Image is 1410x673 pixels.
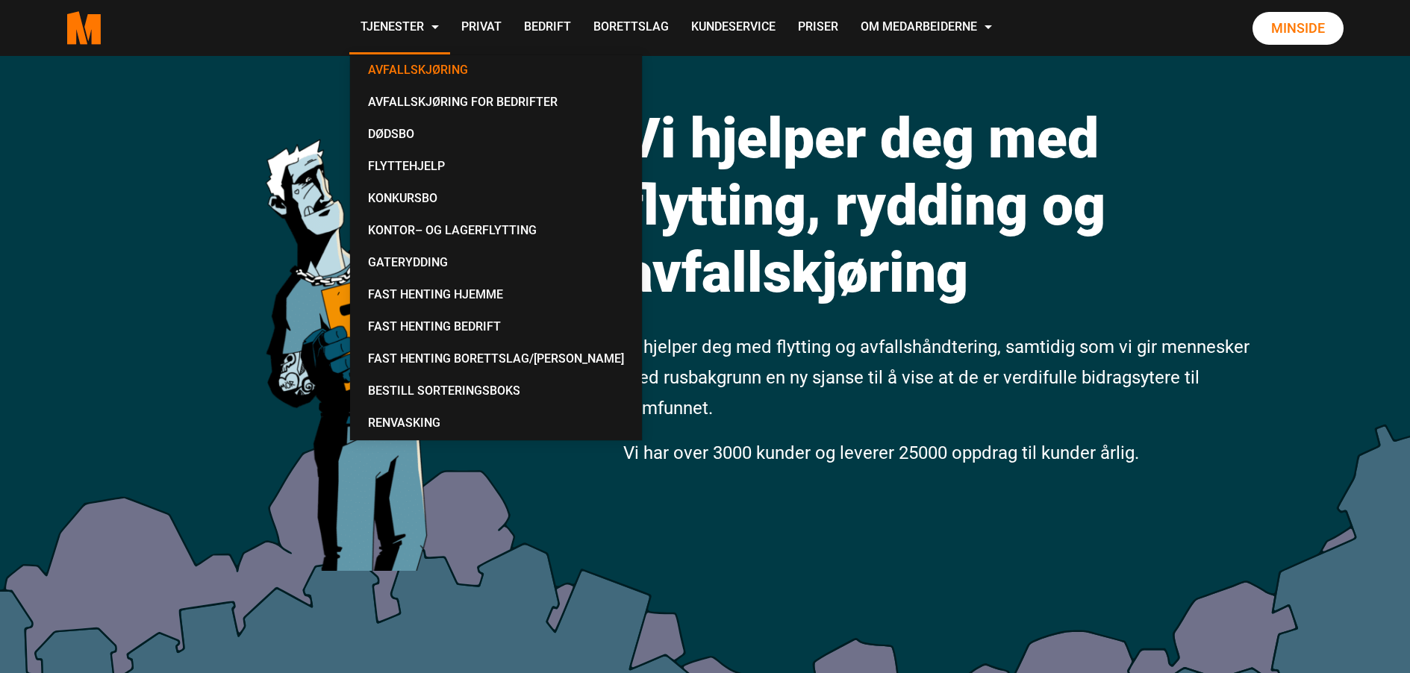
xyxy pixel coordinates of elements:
[356,55,636,87] a: Avfallskjøring
[356,248,636,280] a: Gaterydding
[349,1,450,54] a: Tjenester
[1253,12,1344,45] a: Minside
[356,151,636,184] a: Flyttehjelp
[250,71,508,571] img: medarbeiderne man icon optimized
[356,119,636,151] a: Dødsbo
[356,184,636,216] a: Konkursbo
[356,408,636,440] a: Renvasking
[356,344,636,376] a: Fast Henting Borettslag/[PERSON_NAME]
[680,1,787,54] a: Kundeservice
[356,376,636,408] a: Bestill Sorteringsboks
[849,1,1003,54] a: Om Medarbeiderne
[450,1,513,54] a: Privat
[623,104,1254,306] h1: Vi hjelper deg med flytting, rydding og avfallskjøring
[356,312,636,344] a: Fast Henting Bedrift
[623,336,1250,419] span: Vi hjelper deg med flytting og avfallshåndtering, samtidig som vi gir mennesker med rusbakgrunn e...
[513,1,582,54] a: Bedrift
[356,87,636,119] a: Avfallskjøring for Bedrifter
[356,216,636,248] a: Kontor– og lagerflytting
[787,1,849,54] a: Priser
[623,442,1139,463] span: Vi har over 3000 kunder og leverer 25000 oppdrag til kunder årlig.
[582,1,680,54] a: Borettslag
[356,280,636,312] a: Fast Henting Hjemme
